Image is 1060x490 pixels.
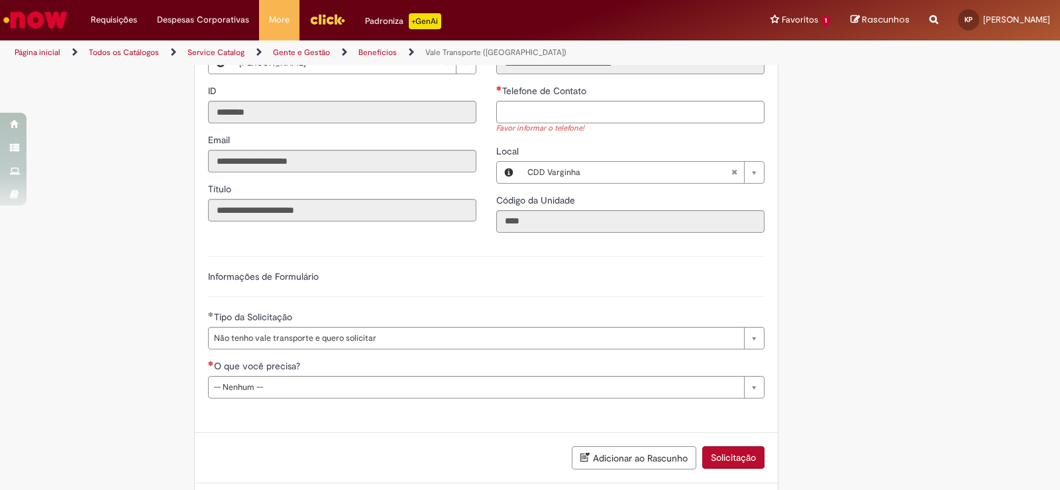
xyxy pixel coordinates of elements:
span: More [269,13,290,27]
a: Todos os Catálogos [89,47,159,58]
input: Email [208,150,476,172]
a: Vale Transporte ([GEOGRAPHIC_DATA]) [425,47,566,58]
span: Tipo da Solicitação [214,311,295,323]
a: Service Catalog [187,47,244,58]
p: +GenAi [409,13,441,29]
a: Gente e Gestão [273,47,330,58]
input: Telefone de Contato [496,101,765,123]
span: [PERSON_NAME] [983,14,1050,25]
img: ServiceNow [1,7,70,33]
img: click_logo_yellow_360x200.png [309,9,345,29]
span: Obrigatório Preenchido [208,312,214,317]
a: Rascunhos [851,14,910,27]
div: Favor informar o telefone! [496,123,765,135]
span: Não tenho vale transporte e quero solicitar [214,328,737,349]
label: Somente leitura - ID [208,84,219,97]
input: Código da Unidade [496,210,765,233]
span: O que você precisa? [214,360,303,372]
a: CDD VarginhaLimpar campo Local [521,162,764,183]
span: Somente leitura - Título [208,183,234,195]
span: Local [496,145,521,157]
label: Informações de Formulário [208,271,319,282]
span: Somente leitura - Código da Unidade [496,194,578,206]
label: Somente leitura - Email [208,133,233,147]
span: Somente leitura - ID [208,85,219,97]
a: Benefícios [358,47,397,58]
span: KP [965,15,973,24]
span: CDD Varginha [527,162,731,183]
span: Necessários [208,361,214,366]
span: Despesas Corporativas [157,13,249,27]
input: Título [208,199,476,221]
label: Somente leitura - Título [208,182,234,196]
span: Rascunhos [862,13,910,26]
span: Telefone de Contato [502,85,589,97]
span: -- Nenhum -- [214,377,737,398]
span: 1 [821,15,831,27]
label: Somente leitura - Código da Unidade [496,194,578,207]
span: Necessários [496,86,502,91]
button: Solicitação [702,446,765,469]
input: ID [208,101,476,123]
span: Favoritos [782,13,818,27]
a: Página inicial [15,47,60,58]
span: Requisições [91,13,137,27]
ul: Trilhas de página [10,40,697,65]
button: Local, Visualizar este registro CDD Varginha [497,162,521,183]
span: Somente leitura - Email [208,134,233,146]
abbr: Limpar campo Local [724,162,744,183]
button: Adicionar ao Rascunho [572,446,696,469]
div: Padroniza [365,13,441,29]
